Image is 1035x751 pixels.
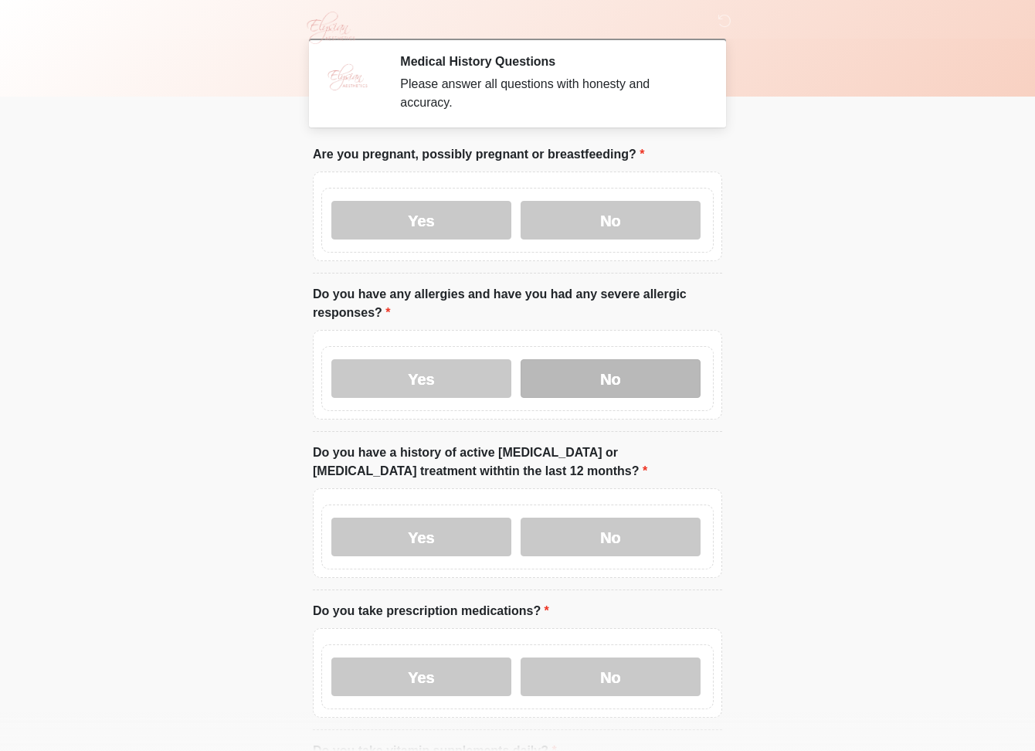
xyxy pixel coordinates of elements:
label: Yes [331,201,511,240]
label: No [521,518,701,556]
label: Do you have any allergies and have you had any severe allergic responses? [313,285,722,322]
label: Do you have a history of active [MEDICAL_DATA] or [MEDICAL_DATA] treatment withtin the last 12 mo... [313,443,722,481]
div: Please answer all questions with honesty and accuracy. [400,75,699,112]
label: Yes [331,359,511,398]
label: Do you take prescription medications? [313,602,549,620]
img: Agent Avatar [324,54,371,100]
label: Are you pregnant, possibly pregnant or breastfeeding? [313,145,644,164]
label: Yes [331,658,511,696]
img: Elysian Aesthetics Logo [297,12,362,44]
h2: Medical History Questions [400,54,699,69]
label: No [521,359,701,398]
label: Yes [331,518,511,556]
label: No [521,201,701,240]
label: No [521,658,701,696]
